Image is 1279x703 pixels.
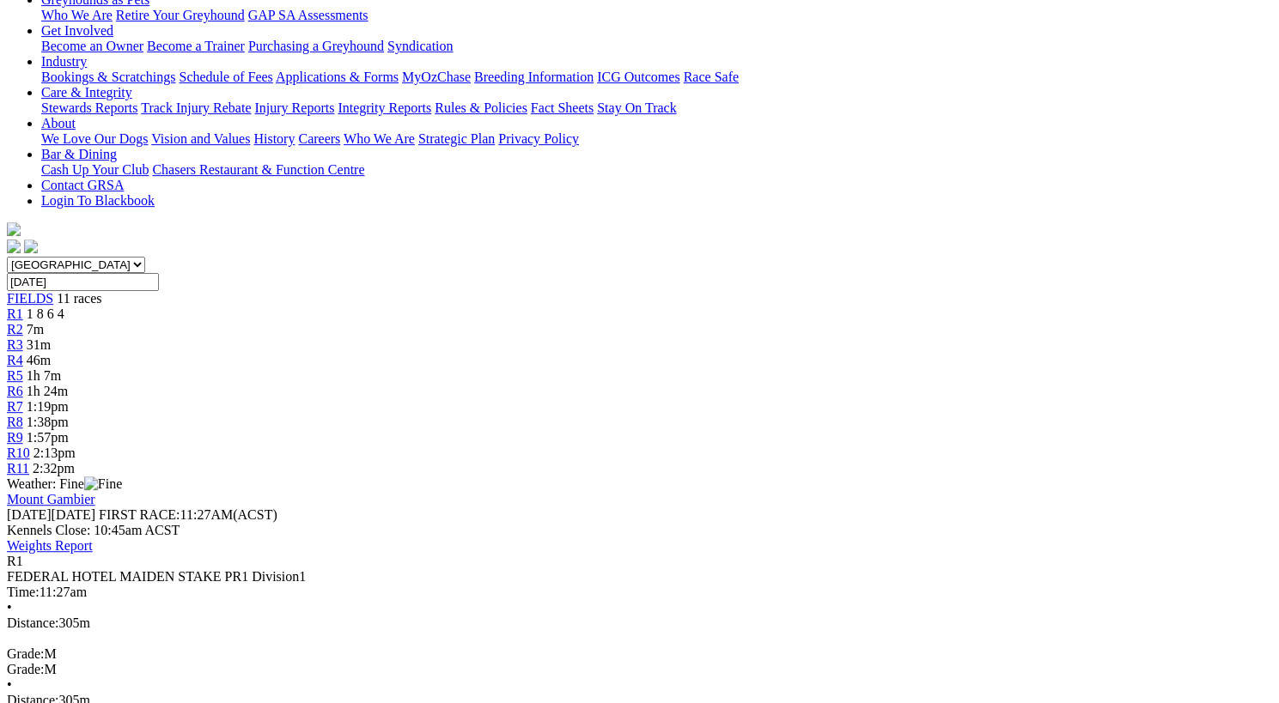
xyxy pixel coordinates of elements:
[683,70,738,84] a: Race Safe
[7,322,23,336] a: R2
[7,368,23,383] a: R5
[435,100,527,115] a: Rules & Policies
[24,239,38,253] img: twitter.svg
[7,569,1272,585] div: FEDERAL HOTEL MAIDEN STAKE PR1 Division1
[7,662,1272,677] div: M
[7,384,23,398] a: R6
[41,147,117,161] a: Bar & Dining
[7,646,45,661] span: Grade:
[27,368,61,383] span: 1h 7m
[179,70,272,84] a: Schedule of Fees
[7,461,29,476] a: R11
[27,353,51,367] span: 46m
[7,554,23,568] span: R1
[253,131,295,146] a: History
[7,306,23,321] a: R1
[7,239,21,253] img: facebook.svg
[27,430,69,445] span: 1:57pm
[27,384,68,398] span: 1h 24m
[41,54,87,69] a: Industry
[474,70,594,84] a: Breeding Information
[276,70,399,84] a: Applications & Forms
[531,100,594,115] a: Fact Sheets
[141,100,251,115] a: Track Injury Rebate
[27,399,69,414] span: 1:19pm
[41,178,124,192] a: Contact GRSA
[99,507,180,522] span: FIRST RACE:
[7,662,45,676] span: Grade:
[41,162,149,177] a: Cash Up Your Club
[7,507,52,522] span: [DATE]
[7,523,1272,538] div: Kennels Close: 10:45am ACST
[248,8,368,22] a: GAP SA Assessments
[41,100,1272,116] div: Care & Integrity
[27,306,64,321] span: 1 8 6 4
[41,70,1272,85] div: Industry
[41,8,1272,23] div: Greyhounds as Pets
[418,131,495,146] a: Strategic Plan
[41,70,175,84] a: Bookings & Scratchings
[41,8,113,22] a: Who We Are
[7,492,95,506] a: Mount Gambier
[248,39,384,53] a: Purchasing a Greyhound
[41,131,1272,147] div: About
[41,131,148,146] a: We Love Our Dogs
[33,445,76,460] span: 2:13pm
[7,507,95,522] span: [DATE]
[7,615,58,630] span: Distance:
[7,353,23,367] a: R4
[7,600,12,615] span: •
[387,39,453,53] a: Syndication
[402,70,471,84] a: MyOzChase
[99,507,277,522] span: 11:27AM(ACST)
[152,162,364,177] a: Chasers Restaurant & Function Centre
[7,677,12,692] span: •
[7,646,1272,662] div: M
[41,193,155,208] a: Login To Blackbook
[7,476,122,491] span: Weather: Fine
[151,131,250,146] a: Vision and Values
[7,538,93,553] a: Weights Report
[7,415,23,429] a: R8
[84,476,122,492] img: Fine
[597,70,679,84] a: ICG Outcomes
[597,100,676,115] a: Stay On Track
[7,585,1272,600] div: 11:27am
[7,585,40,599] span: Time:
[33,461,75,476] span: 2:32pm
[7,615,1272,631] div: 305m
[27,322,44,336] span: 7m
[7,337,23,352] a: R3
[116,8,245,22] a: Retire Your Greyhound
[298,131,340,146] a: Careers
[41,162,1272,178] div: Bar & Dining
[41,39,1272,54] div: Get Involved
[338,100,431,115] a: Integrity Reports
[344,131,415,146] a: Who We Are
[254,100,334,115] a: Injury Reports
[41,23,113,38] a: Get Involved
[498,131,579,146] a: Privacy Policy
[7,445,30,460] a: R10
[7,273,159,291] input: Select date
[147,39,245,53] a: Become a Trainer
[7,430,23,445] a: R9
[7,399,23,414] a: R7
[7,222,21,236] img: logo-grsa-white.png
[7,291,53,306] a: FIELDS
[27,415,69,429] span: 1:38pm
[41,100,137,115] a: Stewards Reports
[57,291,101,306] span: 11 races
